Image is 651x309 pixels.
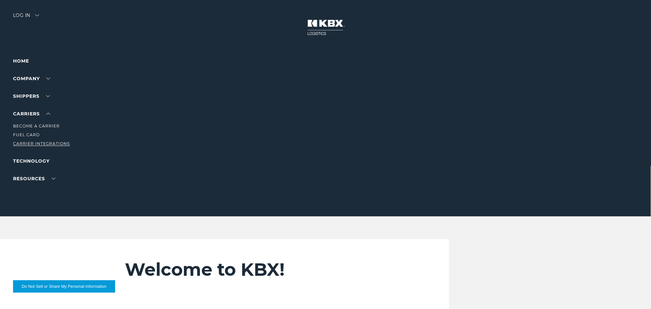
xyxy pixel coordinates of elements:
[13,280,115,293] button: Do Not Sell or Share My Personal Information
[301,13,350,42] img: kbx logo
[13,132,40,137] a: Fuel Card
[13,141,70,146] a: Carrier Integrations
[35,14,39,16] img: arrow
[13,58,29,64] a: Home
[13,76,50,81] a: Company
[13,158,50,164] a: Technology
[13,176,55,182] a: RESOURCES
[13,111,50,117] a: Carriers
[13,93,50,99] a: SHIPPERS
[13,13,39,22] div: Log in
[13,124,60,128] a: Become a Carrier
[125,259,418,280] h2: Welcome to KBX!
